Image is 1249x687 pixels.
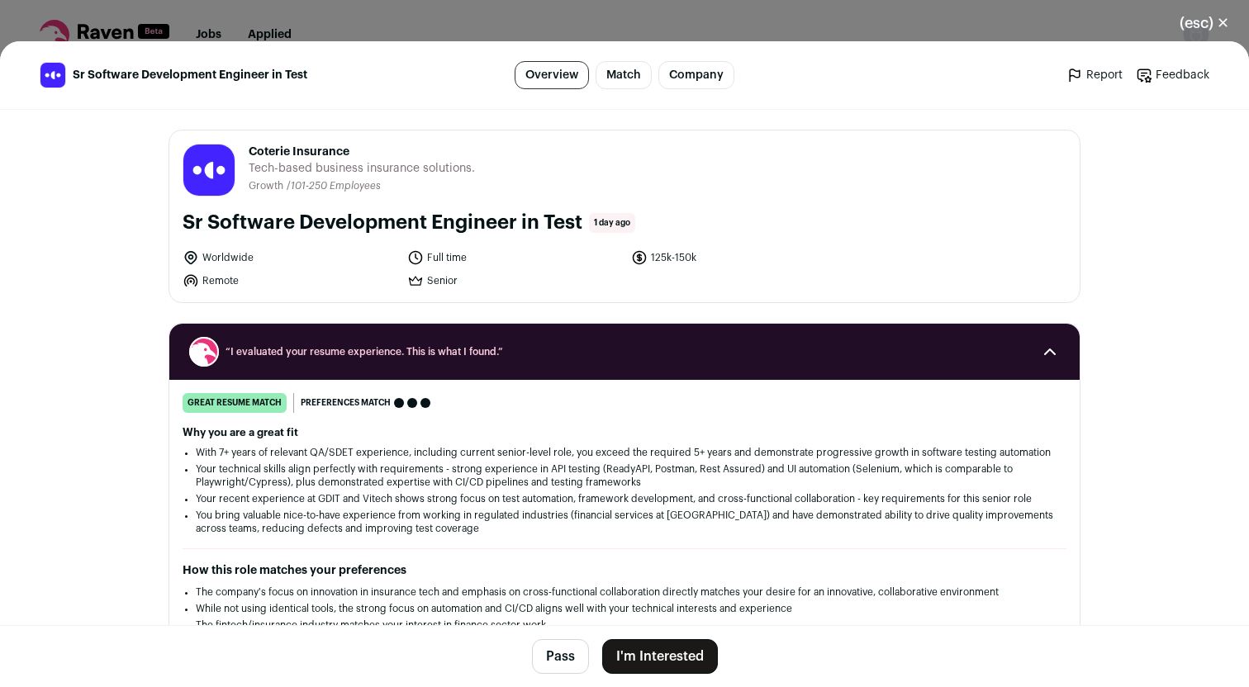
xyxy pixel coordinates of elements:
button: Close modal [1160,5,1249,41]
li: You bring valuable nice-to-have experience from working in regulated industries (financial servic... [196,509,1053,535]
li: / [287,180,381,192]
div: great resume match [183,393,287,413]
h2: Why you are a great fit [183,426,1066,439]
a: Overview [515,61,589,89]
li: The fintech/insurance industry matches your interest in finance sector work [196,618,1053,632]
li: Your recent experience at GDIT and Vitech shows strong focus on test automation, framework develo... [196,492,1053,505]
span: Preferences match [301,395,391,411]
span: 1 day ago [589,213,635,233]
img: 6284fd92d6dcf3ad08f5d487976247a2861a24eaaf7e636e622cab71b1e2143c.jpg [40,63,65,88]
li: Worldwide [183,249,397,266]
li: With 7+ years of relevant QA/SDET experience, including current senior-level role, you exceed the... [196,446,1053,459]
h1: Sr Software Development Engineer in Test [183,210,582,236]
h2: How this role matches your preferences [183,562,1066,579]
span: Sr Software Development Engineer in Test [73,67,307,83]
a: Report [1066,67,1123,83]
a: Feedback [1136,67,1209,83]
a: Company [658,61,734,89]
li: 125k-150k [631,249,846,266]
span: Coterie Insurance [249,144,475,160]
li: Senior [407,272,622,289]
li: Growth [249,180,287,192]
li: Your technical skills align perfectly with requirements - strong experience in API testing (Ready... [196,462,1053,489]
li: While not using identical tools, the strong focus on automation and CI/CD aligns well with your t... [196,602,1053,615]
span: 101-250 Employees [291,181,381,191]
img: 6284fd92d6dcf3ad08f5d487976247a2861a24eaaf7e636e622cab71b1e2143c.jpg [183,145,235,196]
span: Tech-based business insurance solutions. [249,160,475,177]
li: Full time [407,249,622,266]
button: Pass [532,639,589,674]
li: Remote [183,272,397,289]
li: The company's focus on innovation in insurance tech and emphasis on cross-functional collaboratio... [196,585,1053,599]
a: Match [596,61,652,89]
span: “I evaluated your resume experience. This is what I found.” [226,345,1023,358]
button: I'm Interested [602,639,718,674]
